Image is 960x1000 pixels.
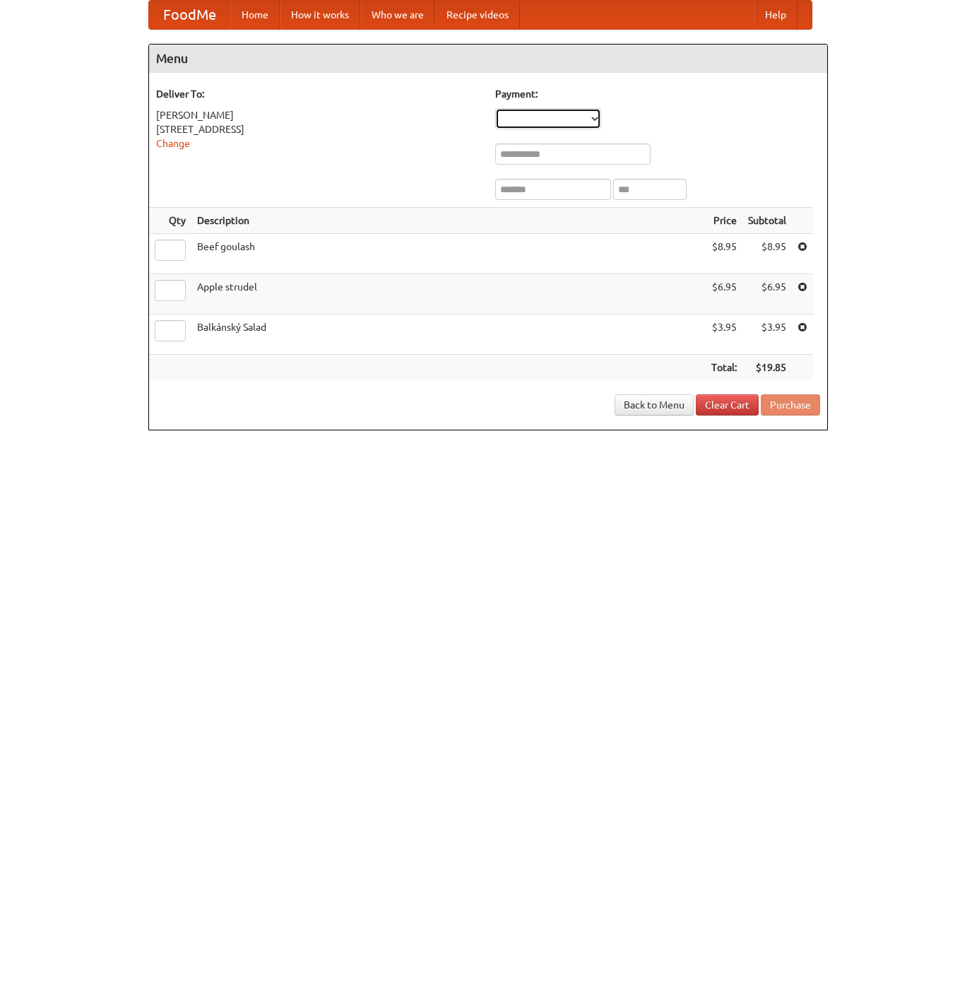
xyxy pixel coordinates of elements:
th: Price [706,208,742,234]
div: [STREET_ADDRESS] [156,122,481,136]
th: Total: [706,355,742,381]
a: Who we are [360,1,435,29]
h4: Menu [149,45,827,73]
td: $8.95 [706,234,742,274]
td: $6.95 [742,274,792,314]
th: Qty [149,208,191,234]
td: Balkánský Salad [191,314,706,355]
td: Apple strudel [191,274,706,314]
a: Clear Cart [696,394,759,416]
td: $6.95 [706,274,742,314]
th: $19.85 [742,355,792,381]
th: Description [191,208,706,234]
a: Recipe videos [435,1,520,29]
button: Purchase [761,394,820,416]
a: Change [156,138,190,149]
a: FoodMe [149,1,230,29]
td: $3.95 [742,314,792,355]
div: [PERSON_NAME] [156,108,481,122]
a: Help [754,1,798,29]
h5: Payment: [495,87,820,101]
th: Subtotal [742,208,792,234]
a: Back to Menu [615,394,694,416]
a: How it works [280,1,360,29]
td: $8.95 [742,234,792,274]
h5: Deliver To: [156,87,481,101]
a: Home [230,1,280,29]
td: Beef goulash [191,234,706,274]
td: $3.95 [706,314,742,355]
